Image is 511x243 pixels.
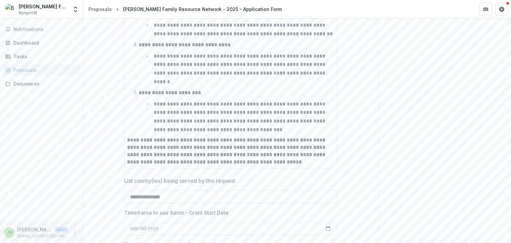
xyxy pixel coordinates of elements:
div: Documents [13,80,75,87]
nav: breadcrumb [86,4,284,14]
p: List county(ies) being served by this request [124,177,235,185]
span: Nonprofit [19,10,37,16]
div: Tasks [13,53,75,60]
p: [EMAIL_ADDRESS][DOMAIN_NAME] [17,233,68,239]
div: Dashboard [13,39,75,46]
p: User [55,227,68,233]
button: Open entity switcher [71,3,80,16]
div: [PERSON_NAME] Family Resource Network - 2025 - Application Form [123,6,282,13]
a: Proposals [86,4,114,14]
img: Brooke Hancock Family Resource Network [5,4,16,15]
div: Janna Gordon [7,230,12,235]
div: [PERSON_NAME] Family Resource Network [19,3,68,10]
p: [PERSON_NAME] [17,226,52,233]
button: Partners [479,3,492,16]
div: Proposals [13,67,75,74]
button: More [71,229,79,237]
div: Proposals [88,6,112,13]
span: Notifications [13,27,78,32]
button: Notifications [3,24,80,35]
button: Get Help [495,3,508,16]
a: Tasks [3,51,80,62]
a: Documents [3,78,80,89]
p: Timeframe to use funds - Grant Start Date [124,209,229,217]
a: Proposals [3,65,80,76]
a: Dashboard [3,37,80,48]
